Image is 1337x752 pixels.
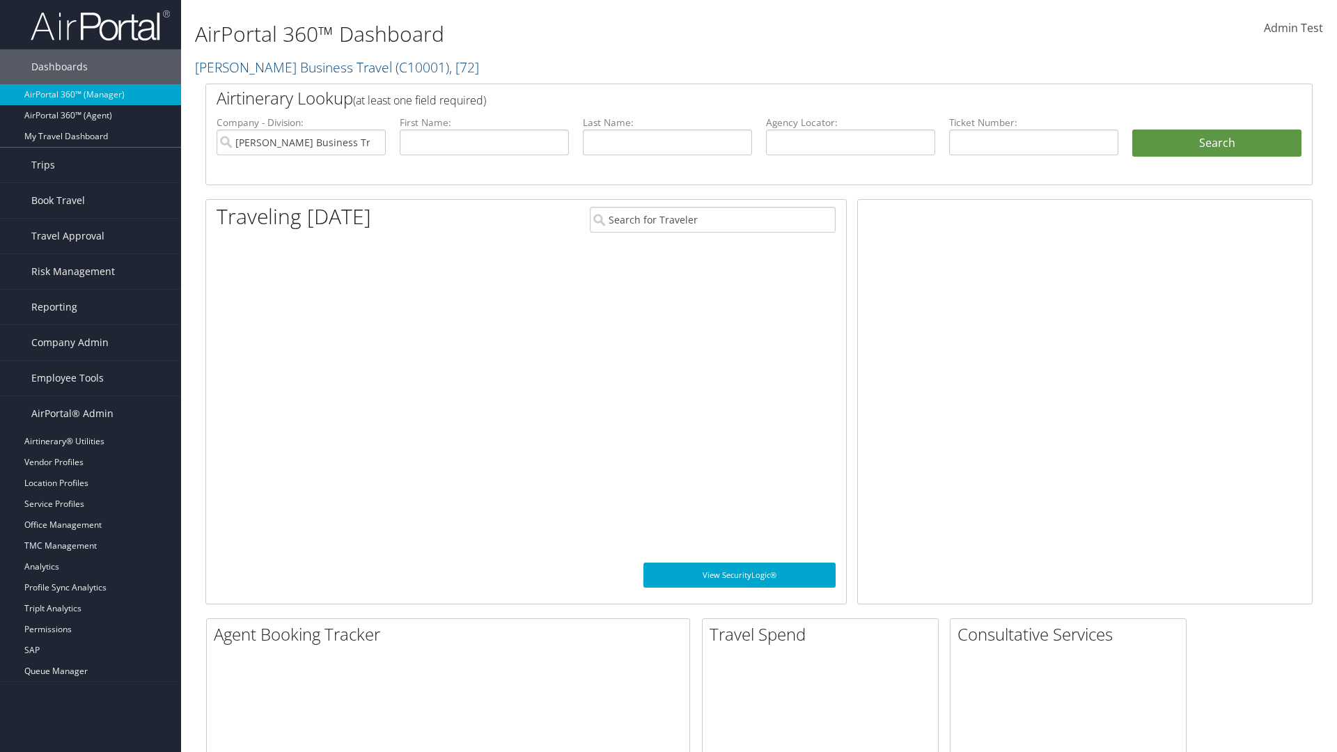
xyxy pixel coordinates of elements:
span: Book Travel [31,183,85,218]
a: [PERSON_NAME] Business Travel [195,58,479,77]
h2: Consultative Services [957,622,1186,646]
h2: Agent Booking Tracker [214,622,689,646]
span: Reporting [31,290,77,324]
h2: Travel Spend [710,622,938,646]
span: Dashboards [31,49,88,84]
img: airportal-logo.png [31,9,170,42]
span: AirPortal® Admin [31,396,114,431]
a: View SecurityLogic® [643,563,836,588]
span: ( C10001 ) [396,58,449,77]
label: Ticket Number: [949,116,1118,130]
label: Last Name: [583,116,752,130]
span: (at least one field required) [353,93,486,108]
h2: Airtinerary Lookup [217,86,1210,110]
h1: AirPortal 360™ Dashboard [195,19,947,49]
span: Company Admin [31,325,109,360]
span: Employee Tools [31,361,104,395]
h1: Traveling [DATE] [217,202,371,231]
span: Trips [31,148,55,182]
label: Agency Locator: [766,116,935,130]
button: Search [1132,130,1301,157]
span: Travel Approval [31,219,104,253]
span: Admin Test [1264,20,1323,36]
input: Search for Traveler [590,207,836,233]
a: Admin Test [1264,7,1323,50]
span: Risk Management [31,254,115,289]
span: , [ 72 ] [449,58,479,77]
label: First Name: [400,116,569,130]
label: Company - Division: [217,116,386,130]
